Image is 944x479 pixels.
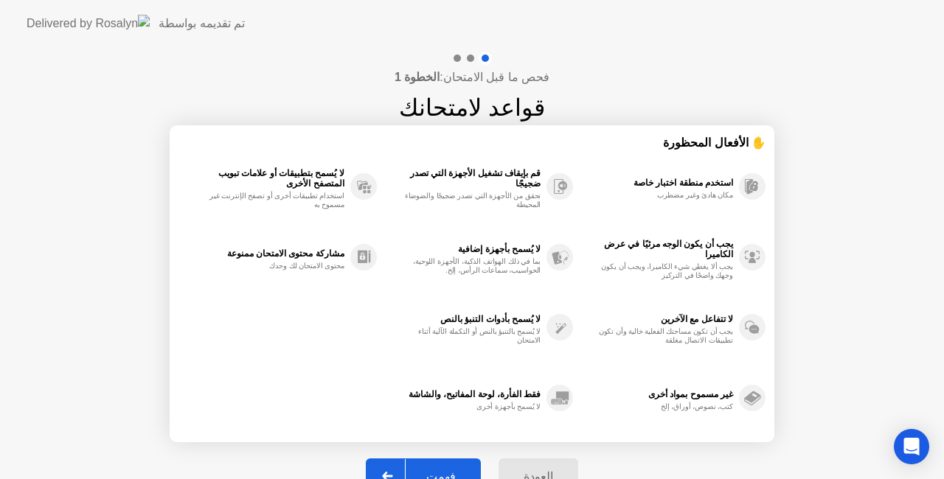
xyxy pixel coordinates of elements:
div: لا يُسمح بأجهزة أخرى [401,402,541,411]
div: استخدم منطقة اختبار خاصة [580,178,733,188]
div: تم تقديمه بواسطة [159,15,245,32]
div: مكان هادئ وغير مضطرب [594,191,733,200]
div: يجب أن تكون مساحتك الفعلية خالية وأن تكون تطبيقات الاتصال مغلقة [594,327,733,345]
div: تحقق من الأجهزة التي تصدر ضجيجًا والضوضاء المحيطة [401,192,541,209]
div: يجب ألا يغطي شيء الكاميرا، ويجب أن يكون وجهك واضحًا في التركيز [594,262,733,280]
div: مشاركة محتوى الامتحان ممنوعة [186,248,344,259]
div: ✋ الأفعال المحظورة [178,134,766,151]
div: بما في ذلك الهواتف الذكية، الأجهزة اللوحية، الحواسيب، سماعات الرأس، إلخ. [401,257,541,275]
h1: قواعد لامتحانك [399,90,545,125]
div: لا يُسمح بأدوات التنبؤ بالنص [384,314,541,324]
div: لا يُسمح بالتنبؤ بالنص أو التكملة الآلية أثناء الامتحان [401,327,541,345]
div: قم بإيقاف تشغيل الأجهزة التي تصدر ضجيجًا [384,168,541,189]
div: Open Intercom Messenger [894,429,929,464]
div: غير مسموح بمواد أخرى [580,389,733,399]
div: محتوى الامتحان لك وحدك [205,262,344,270]
div: استخدام تطبيقات أخرى أو تصفح الإنترنت غير مسموح به [205,192,344,209]
div: لا يُسمح بأجهزة إضافية [384,244,541,254]
div: لا يُسمح بتطبيقات أو علامات تبويب المتصفح الأخرى [186,168,344,189]
img: Delivered by Rosalyn [27,15,150,32]
div: كتب، نصوص، أوراق، إلخ [594,402,733,411]
div: يجب أن يكون الوجه مرئيًا في عرض الكاميرا [580,239,733,259]
div: لا تتفاعل مع الآخرين [580,314,733,324]
div: فقط الفأرة، لوحة المفاتيح، والشاشة [384,389,541,399]
b: الخطوة 1 [395,71,440,83]
h4: فحص ما قبل الامتحان: [395,69,549,86]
